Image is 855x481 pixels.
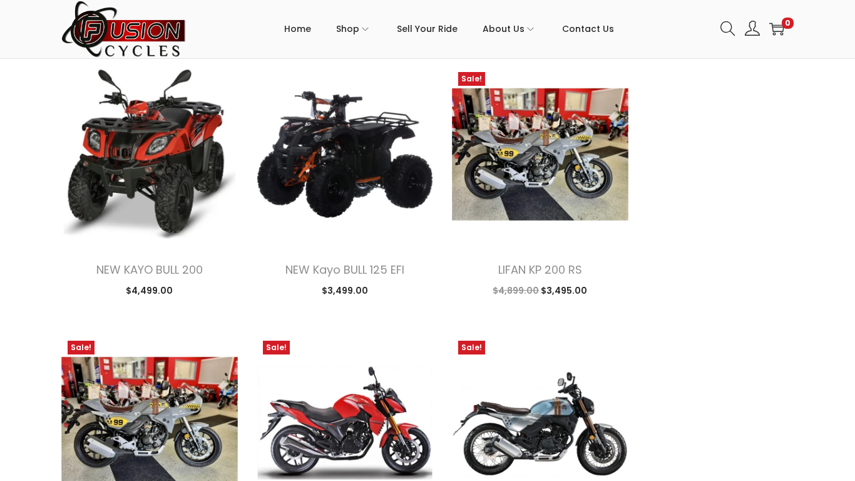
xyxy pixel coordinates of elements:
[96,262,203,277] a: NEW KAYO BULL 200
[493,284,539,297] span: 4,899.00
[493,284,498,297] span: $
[498,262,582,277] a: LIFAN KP 200 RS
[562,1,614,57] a: Contact Us
[769,21,784,36] a: 0
[322,284,368,297] span: 3,499.00
[126,284,173,297] span: 4,499.00
[541,284,587,297] span: 3,495.00
[541,284,546,297] span: $
[562,13,614,44] span: Contact Us
[336,1,372,57] a: Shop
[397,1,458,57] a: Sell Your Ride
[126,284,131,297] span: $
[336,13,359,44] span: Shop
[187,1,711,57] nav: Primary navigation
[284,1,311,57] a: Home
[285,262,404,277] a: NEW Kayo BULL 125 EFI
[483,13,525,44] span: About Us
[284,13,311,44] span: Home
[397,13,458,44] span: Sell Your Ride
[322,284,327,297] span: $
[483,1,537,57] a: About Us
